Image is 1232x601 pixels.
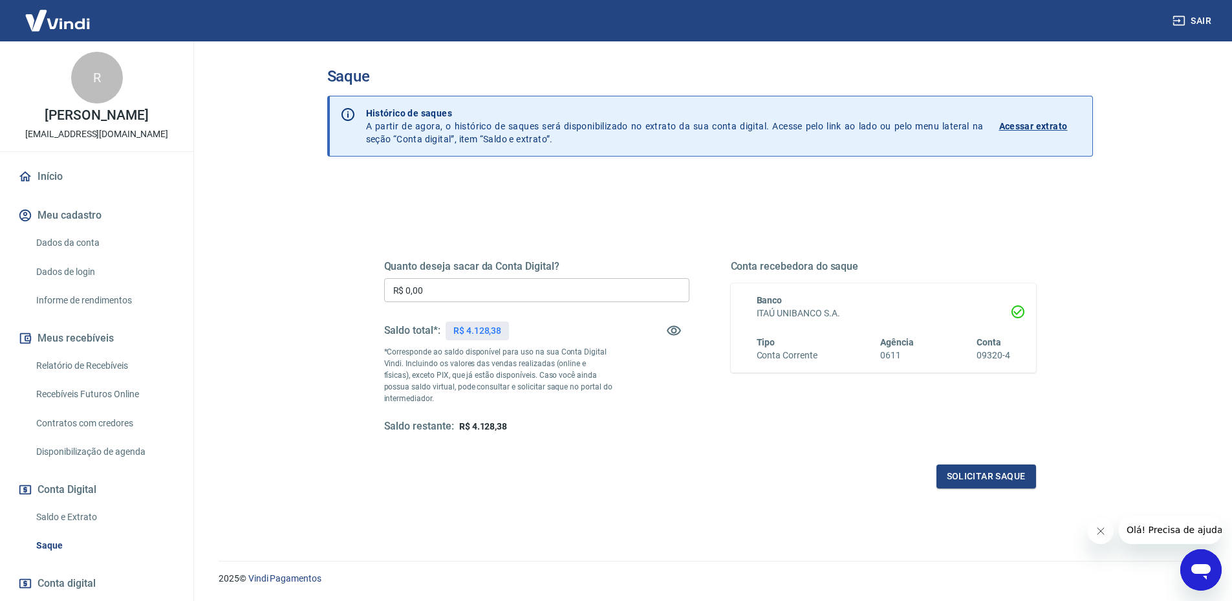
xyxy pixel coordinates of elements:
[757,349,817,362] h6: Conta Corrente
[1119,516,1222,544] iframe: Mensagem da empresa
[31,504,178,530] a: Saldo e Extrato
[731,260,1036,273] h5: Conta recebedora do saque
[366,107,984,120] p: Histórico de saques
[16,475,178,504] button: Conta Digital
[384,420,454,433] h5: Saldo restante:
[880,349,914,362] h6: 0611
[1170,9,1216,33] button: Sair
[757,307,1010,320] h6: ITAÚ UNIBANCO S.A.
[16,201,178,230] button: Meu cadastro
[999,107,1082,146] a: Acessar extrato
[8,9,109,19] span: Olá! Precisa de ajuda?
[880,337,914,347] span: Agência
[31,353,178,379] a: Relatório de Recebíveis
[327,67,1093,85] h3: Saque
[31,381,178,408] a: Recebíveis Futuros Online
[31,439,178,465] a: Disponibilização de agenda
[31,532,178,559] a: Saque
[1180,549,1222,591] iframe: Botão para abrir a janela de mensagens
[977,349,1010,362] h6: 09320-4
[71,52,123,104] div: R
[16,569,178,598] a: Conta digital
[31,287,178,314] a: Informe de rendimentos
[757,337,775,347] span: Tipo
[384,324,440,337] h5: Saldo total*:
[1088,518,1114,544] iframe: Fechar mensagem
[38,574,96,593] span: Conta digital
[31,259,178,285] a: Dados de login
[248,573,321,584] a: Vindi Pagamentos
[384,260,689,273] h5: Quanto deseja sacar da Conta Digital?
[25,127,168,141] p: [EMAIL_ADDRESS][DOMAIN_NAME]
[31,230,178,256] a: Dados da conta
[453,324,501,338] p: R$ 4.128,38
[384,346,613,404] p: *Corresponde ao saldo disponível para uso na sua Conta Digital Vindi. Incluindo os valores das ve...
[459,421,507,432] span: R$ 4.128,38
[936,464,1036,488] button: Solicitar saque
[45,109,148,122] p: [PERSON_NAME]
[16,1,100,40] img: Vindi
[977,337,1001,347] span: Conta
[757,295,783,305] span: Banco
[16,162,178,191] a: Início
[999,120,1068,133] p: Acessar extrato
[366,107,984,146] p: A partir de agora, o histórico de saques será disponibilizado no extrato da sua conta digital. Ac...
[31,410,178,437] a: Contratos com credores
[16,324,178,353] button: Meus recebíveis
[219,572,1201,585] p: 2025 ©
